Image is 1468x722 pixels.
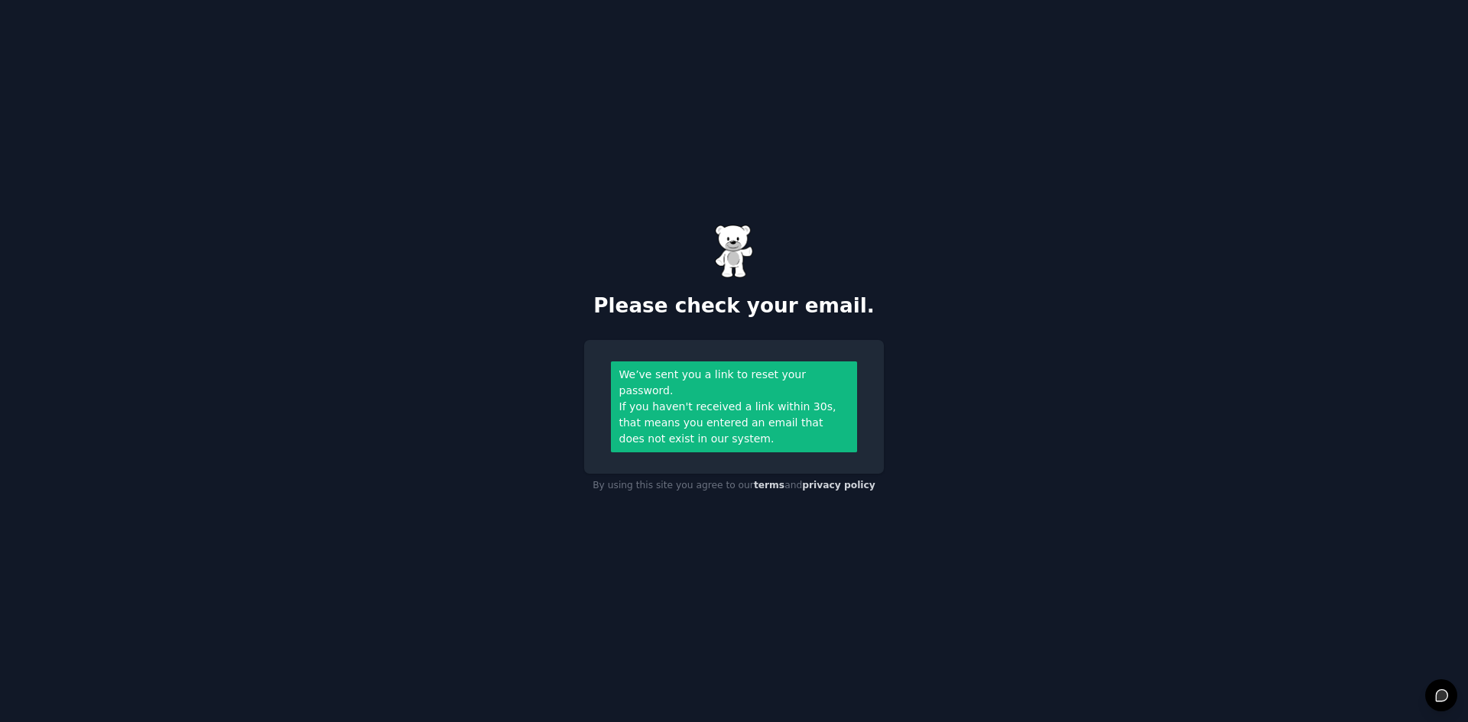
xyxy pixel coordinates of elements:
[584,474,884,498] div: By using this site you agree to our and
[754,480,784,491] a: terms
[715,225,753,278] img: Gummy Bear
[619,367,849,399] div: We’ve sent you a link to reset your password.
[584,294,884,319] h2: Please check your email.
[619,399,849,447] div: If you haven't received a link within 30s, that means you entered an email that does not exist in...
[802,480,875,491] a: privacy policy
